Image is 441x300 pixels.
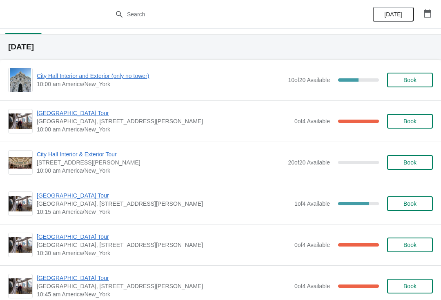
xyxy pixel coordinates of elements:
[387,196,433,211] button: Book
[294,242,330,248] span: 0 of 4 Available
[37,249,290,257] span: 10:30 am America/New_York
[37,233,290,241] span: [GEOGRAPHIC_DATA] Tour
[403,242,416,248] span: Book
[37,150,284,158] span: City Hall Interior & Exterior Tour
[37,208,290,216] span: 10:15 am America/New_York
[37,72,284,80] span: City Hall Interior and Exterior (only no tower)
[37,125,290,133] span: 10:00 am America/New_York
[9,278,32,294] img: City Hall Tower Tour | City Hall Visitor Center, 1400 John F Kennedy Boulevard Suite 121, Philade...
[403,77,416,83] span: Book
[387,279,433,293] button: Book
[384,11,402,18] span: [DATE]
[37,274,290,282] span: [GEOGRAPHIC_DATA] Tour
[387,73,433,87] button: Book
[37,109,290,117] span: [GEOGRAPHIC_DATA] Tour
[9,196,32,212] img: City Hall Tower Tour | City Hall Visitor Center, 1400 John F Kennedy Boulevard Suite 121, Philade...
[10,68,31,92] img: City Hall Interior and Exterior (only no tower) | | 10:00 am America/New_York
[8,43,433,51] h2: [DATE]
[9,237,32,253] img: City Hall Tower Tour | City Hall Visitor Center, 1400 John F Kennedy Boulevard Suite 121, Philade...
[37,191,290,200] span: [GEOGRAPHIC_DATA] Tour
[127,7,331,22] input: Search
[294,118,330,124] span: 0 of 4 Available
[403,118,416,124] span: Book
[37,241,290,249] span: [GEOGRAPHIC_DATA], [STREET_ADDRESS][PERSON_NAME]
[37,200,290,208] span: [GEOGRAPHIC_DATA], [STREET_ADDRESS][PERSON_NAME]
[373,7,414,22] button: [DATE]
[294,200,330,207] span: 1 of 4 Available
[403,283,416,289] span: Book
[387,238,433,252] button: Book
[387,155,433,170] button: Book
[9,113,32,129] img: City Hall Tower Tour | City Hall Visitor Center, 1400 John F Kennedy Boulevard Suite 121, Philade...
[37,158,284,167] span: [STREET_ADDRESS][PERSON_NAME]
[288,77,330,83] span: 10 of 20 Available
[288,159,330,166] span: 20 of 20 Available
[37,80,284,88] span: 10:00 am America/New_York
[9,157,32,169] img: City Hall Interior & Exterior Tour | 1400 John F Kennedy Boulevard, Suite 121, Philadelphia, PA, ...
[37,167,284,175] span: 10:00 am America/New_York
[403,200,416,207] span: Book
[37,290,290,298] span: 10:45 am America/New_York
[403,159,416,166] span: Book
[37,117,290,125] span: [GEOGRAPHIC_DATA], [STREET_ADDRESS][PERSON_NAME]
[294,283,330,289] span: 0 of 4 Available
[37,282,290,290] span: [GEOGRAPHIC_DATA], [STREET_ADDRESS][PERSON_NAME]
[387,114,433,129] button: Book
